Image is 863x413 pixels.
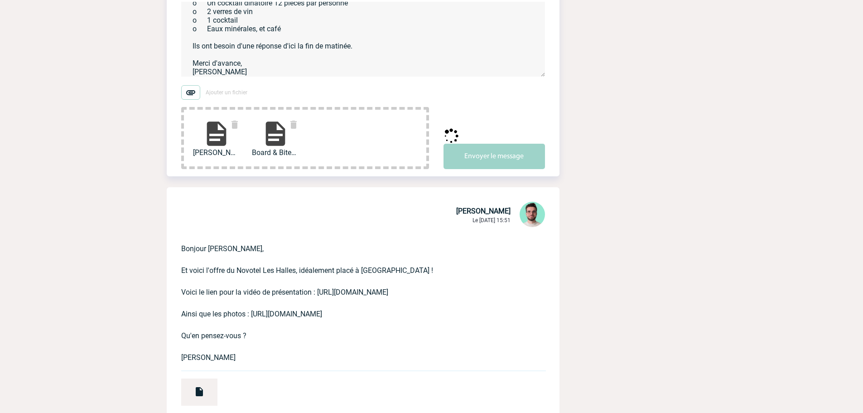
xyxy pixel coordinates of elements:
[520,202,545,227] img: 121547-2.png
[181,229,520,363] p: Bonjour [PERSON_NAME], Et voici l'offre du Novotel Les Halles, idéalement placé à [GEOGRAPHIC_DAT...
[444,144,545,169] button: Envoyer le message
[202,119,231,148] img: file-document.svg
[261,119,290,148] img: file-document.svg
[456,207,511,215] span: [PERSON_NAME]
[206,89,247,96] span: Ajouter un fichier
[252,148,299,157] span: Board & Bites 2025.p...
[193,148,240,157] span: [PERSON_NAME]' Bar - FR.pd...
[167,384,217,392] a: 250903 CAPGEMINI CONSULTING Diner CODIR via IME v2.pdf
[288,119,299,130] img: delete.svg
[229,119,240,130] img: delete.svg
[472,217,511,224] span: Le [DATE] 15:51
